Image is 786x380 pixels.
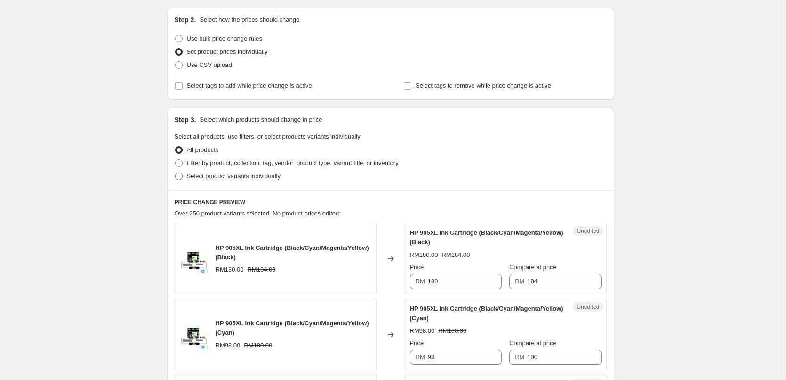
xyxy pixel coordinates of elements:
[509,264,556,271] span: Compare at price
[410,305,563,322] span: HP 905XL Ink Cartridge (Black/Cyan/Magenta/Yellow) (Cyan)
[180,321,208,349] img: 9055_80x.jpg
[416,278,425,285] span: RM
[509,339,556,347] span: Compare at price
[187,35,262,42] span: Use bulk price change rules
[438,327,466,334] span: RM100.00
[441,251,470,258] span: RM184.00
[187,173,281,180] span: Select product variants individually
[175,210,341,217] span: Over 250 product variants selected. No product prices edited:
[187,82,312,89] span: Select tags to add while price change is active
[216,342,241,349] span: RM98.00
[247,266,275,273] span: RM184.00
[175,198,607,206] h6: PRICE CHANGE PREVIEW
[577,227,599,235] span: Unedited
[187,61,232,68] span: Use CSV upload
[416,82,551,89] span: Select tags to remove while price change is active
[577,303,599,311] span: Unedited
[410,264,424,271] span: Price
[410,327,435,334] span: RM98.00
[200,15,299,25] p: Select how the prices should change
[216,320,369,336] span: HP 905XL Ink Cartridge (Black/Cyan/Magenta/Yellow) (Cyan)
[216,244,369,261] span: HP 905XL Ink Cartridge (Black/Cyan/Magenta/Yellow) (Black)
[175,115,196,124] h2: Step 3.
[515,278,524,285] span: RM
[175,15,196,25] h2: Step 2.
[416,354,425,361] span: RM
[244,342,272,349] span: RM100.00
[180,245,208,273] img: 9055_80x.jpg
[410,229,563,246] span: HP 905XL Ink Cartridge (Black/Cyan/Magenta/Yellow) (Black)
[200,115,322,124] p: Select which products should change in price
[187,146,219,153] span: All products
[515,354,524,361] span: RM
[410,339,424,347] span: Price
[410,251,438,258] span: RM180.00
[187,48,268,55] span: Set product prices individually
[175,133,361,140] span: Select all products, use filters, or select products variants individually
[187,159,399,166] span: Filter by product, collection, tag, vendor, product type, variant title, or inventory
[216,266,244,273] span: RM180.00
